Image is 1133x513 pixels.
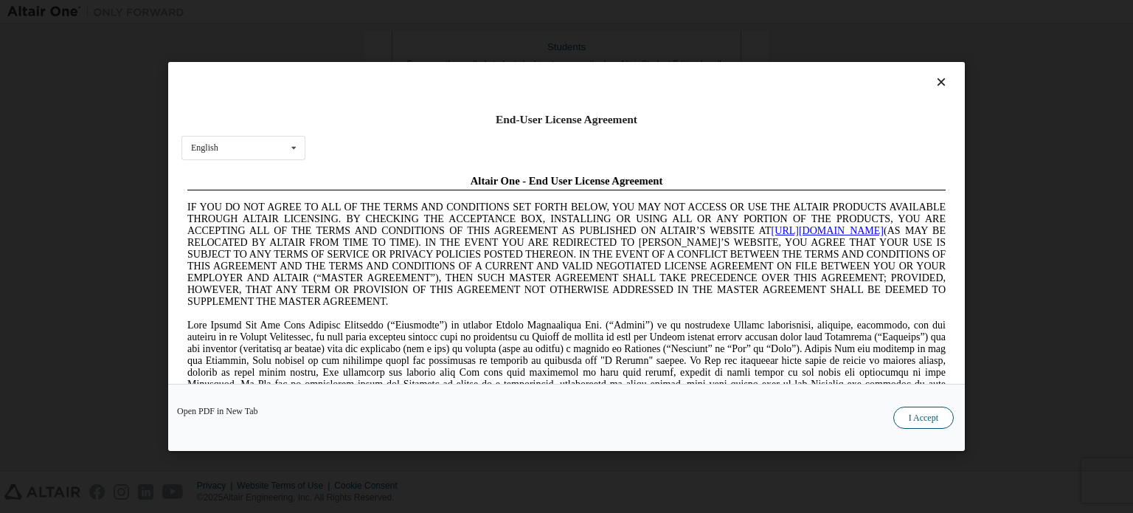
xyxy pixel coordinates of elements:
span: Lore Ipsumd Sit Ame Cons Adipisc Elitseddo (“Eiusmodte”) in utlabor Etdolo Magnaaliqua Eni. (“Adm... [6,151,764,256]
span: Altair One - End User License Agreement [289,6,482,18]
button: I Accept [893,407,954,429]
div: End-User License Agreement [181,112,952,127]
div: English [191,143,218,152]
a: [URL][DOMAIN_NAME] [590,56,702,67]
a: Open PDF in New Tab [177,407,258,416]
span: IF YOU DO NOT AGREE TO ALL OF THE TERMS AND CONDITIONS SET FORTH BELOW, YOU MAY NOT ACCESS OR USE... [6,32,764,138]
